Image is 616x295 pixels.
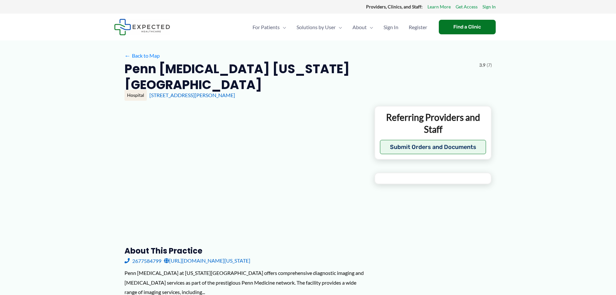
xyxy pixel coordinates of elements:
[247,16,432,39] nav: Primary Site Navigation
[404,16,432,39] a: Register
[336,16,342,39] span: Menu Toggle
[439,20,496,34] a: Find a Clinic
[291,16,347,39] a: Solutions by UserMenu Toggle
[367,16,373,39] span: Menu Toggle
[164,256,250,266] a: [URL][DOMAIN_NAME][US_STATE]
[124,246,364,256] h3: About this practice
[124,51,160,61] a: ←Back to Map
[124,52,131,59] span: ←
[366,4,423,9] strong: Providers, Clinics, and Staff:
[487,61,492,69] span: (7)
[352,16,367,39] span: About
[378,16,404,39] a: Sign In
[380,111,486,135] p: Referring Providers and Staff
[427,3,451,11] a: Learn More
[456,3,478,11] a: Get Access
[114,19,170,35] img: Expected Healthcare Logo - side, dark font, small
[149,92,235,98] a: [STREET_ADDRESS][PERSON_NAME]
[253,16,280,39] span: For Patients
[124,256,161,266] a: 2677584799
[297,16,336,39] span: Solutions by User
[347,16,378,39] a: AboutMenu Toggle
[380,140,486,154] button: Submit Orders and Documents
[247,16,291,39] a: For PatientsMenu Toggle
[280,16,286,39] span: Menu Toggle
[409,16,427,39] span: Register
[124,61,474,93] h2: Penn [MEDICAL_DATA] [US_STATE][GEOGRAPHIC_DATA]
[482,3,496,11] a: Sign In
[124,90,147,101] div: Hospital
[479,61,485,69] span: 3.9
[384,16,398,39] span: Sign In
